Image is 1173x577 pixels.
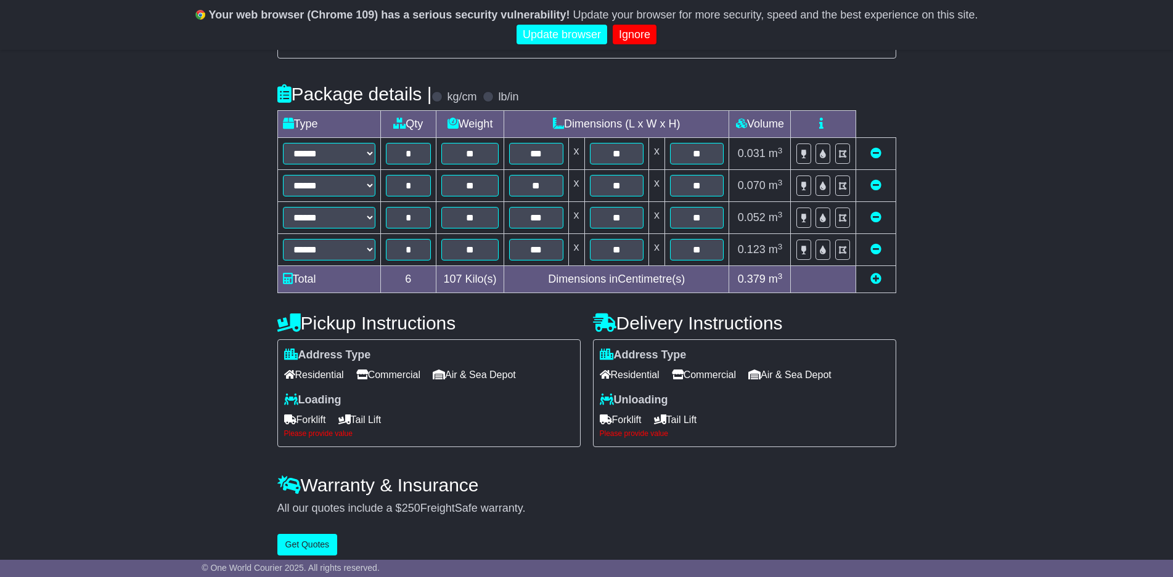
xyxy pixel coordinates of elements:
[436,266,504,293] td: Kilo(s)
[648,138,664,170] td: x
[870,179,881,192] a: Remove this item
[778,272,783,281] sup: 3
[870,147,881,159] a: Remove this item
[202,563,380,573] span: © One World Courier 2025. All rights reserved.
[729,111,791,138] td: Volume
[648,170,664,202] td: x
[338,410,382,429] span: Tail Lift
[600,365,660,384] span: Residential
[277,313,581,333] h4: Pickup Instructions
[738,273,766,285] span: 0.379
[648,202,664,234] td: x
[433,365,516,384] span: Air & Sea Depot
[593,313,896,333] h4: Delivery Instructions
[778,178,783,187] sup: 3
[447,91,476,104] label: kg/cm
[769,179,783,192] span: m
[284,429,574,438] div: Please provide value
[504,111,729,138] td: Dimensions (L x W x H)
[277,84,432,104] h4: Package details |
[498,91,518,104] label: lb/in
[402,502,420,514] span: 250
[600,393,668,407] label: Unloading
[769,147,783,159] span: m
[277,266,380,293] td: Total
[748,365,832,384] span: Air & Sea Depot
[738,147,766,159] span: 0.031
[870,273,881,285] a: Add new item
[436,111,504,138] td: Weight
[568,138,584,170] td: x
[870,211,881,224] a: Remove this item
[613,25,656,45] a: Ignore
[277,534,338,555] button: Get Quotes
[600,349,687,362] label: Address Type
[778,210,783,219] sup: 3
[284,365,344,384] span: Residential
[517,25,607,45] a: Update browser
[738,179,766,192] span: 0.070
[380,111,436,138] td: Qty
[648,234,664,266] td: x
[504,266,729,293] td: Dimensions in Centimetre(s)
[778,242,783,251] sup: 3
[600,410,642,429] span: Forklift
[870,243,881,256] a: Remove this item
[284,410,326,429] span: Forklift
[778,146,783,155] sup: 3
[380,266,436,293] td: 6
[444,273,462,285] span: 107
[284,393,341,407] label: Loading
[769,211,783,224] span: m
[284,349,371,362] label: Address Type
[600,429,889,438] div: Please provide value
[568,234,584,266] td: x
[356,365,420,384] span: Commercial
[568,202,584,234] td: x
[277,502,896,515] div: All our quotes include a $ FreightSafe warranty.
[672,365,736,384] span: Commercial
[769,243,783,256] span: m
[277,111,380,138] td: Type
[277,475,896,495] h4: Warranty & Insurance
[769,273,783,285] span: m
[738,211,766,224] span: 0.052
[738,243,766,256] span: 0.123
[568,170,584,202] td: x
[209,9,570,21] b: Your web browser (Chrome 109) has a serious security vulnerability!
[573,9,978,21] span: Update your browser for more security, speed and the best experience on this site.
[654,410,697,429] span: Tail Lift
